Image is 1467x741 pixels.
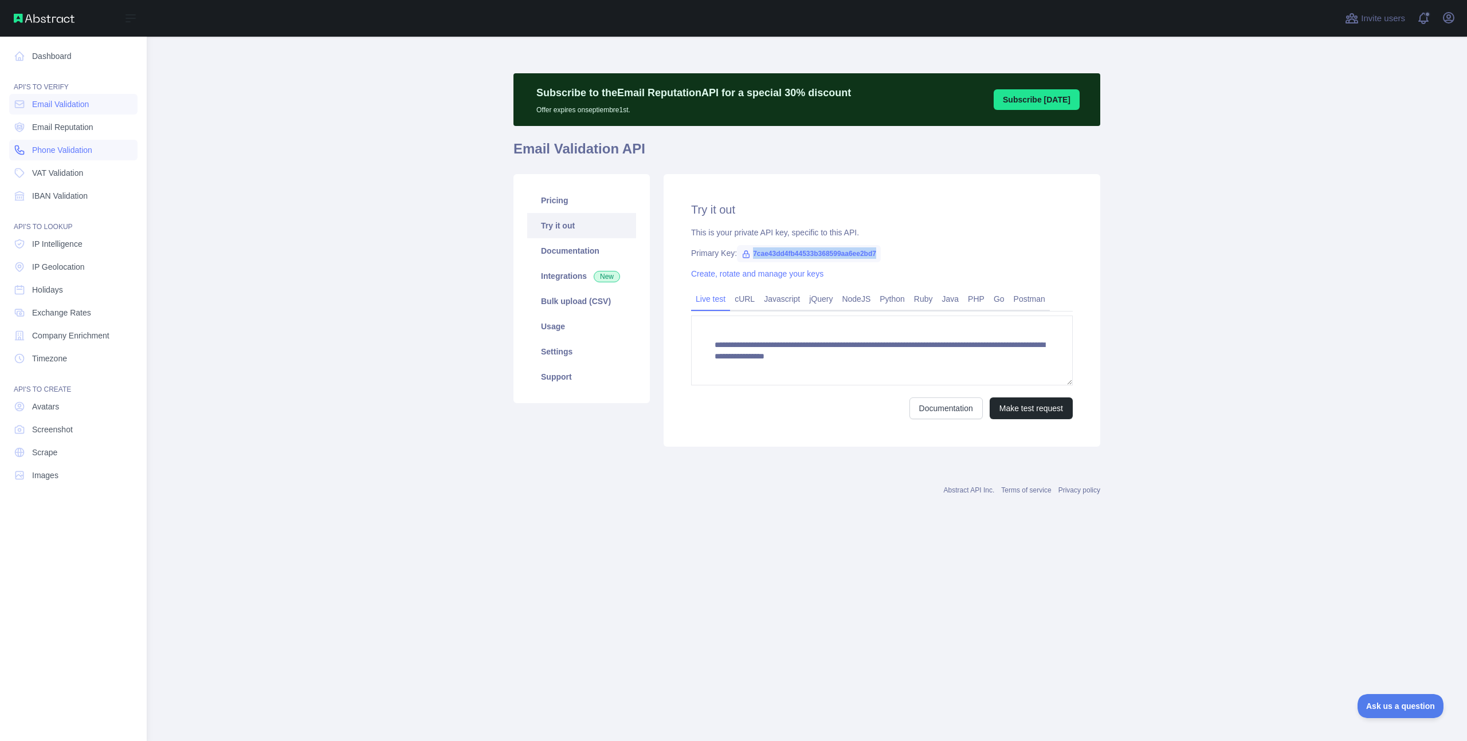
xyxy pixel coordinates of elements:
[691,269,823,278] a: Create, rotate and manage your keys
[513,140,1100,167] h1: Email Validation API
[944,486,995,494] a: Abstract API Inc.
[1001,486,1051,494] a: Terms of service
[9,371,138,394] div: API'S TO CREATE
[32,121,93,133] span: Email Reputation
[527,213,636,238] a: Try it out
[9,279,138,300] a: Holidays
[9,396,138,417] a: Avatars
[9,186,138,206] a: IBAN Validation
[1343,9,1407,27] button: Invite users
[9,419,138,440] a: Screenshot
[32,167,83,179] span: VAT Validation
[989,290,1009,308] a: Go
[536,85,851,101] p: Subscribe to the Email Reputation API for a special 30 % discount
[9,234,138,254] a: IP Intelligence
[527,238,636,263] a: Documentation
[32,238,83,250] span: IP Intelligence
[527,188,636,213] a: Pricing
[1358,694,1444,718] iframe: Toggle Customer Support
[32,190,88,202] span: IBAN Validation
[9,465,138,486] a: Images
[938,290,964,308] a: Java
[691,290,730,308] a: Live test
[9,140,138,160] a: Phone Validation
[32,144,92,156] span: Phone Validation
[9,442,138,463] a: Scrape
[32,447,57,458] span: Scrape
[963,290,989,308] a: PHP
[994,89,1080,110] button: Subscribe [DATE]
[527,314,636,339] a: Usage
[527,339,636,364] a: Settings
[9,257,138,277] a: IP Geolocation
[9,348,138,369] a: Timezone
[805,290,837,308] a: jQuery
[1361,12,1405,25] span: Invite users
[1058,486,1100,494] a: Privacy policy
[527,289,636,314] a: Bulk upload (CSV)
[9,163,138,183] a: VAT Validation
[32,261,85,273] span: IP Geolocation
[32,284,63,295] span: Holidays
[32,98,89,110] span: Email Validation
[32,307,91,318] span: Exchange Rates
[9,69,138,92] div: API'S TO VERIFY
[527,263,636,289] a: Integrations New
[32,424,73,435] span: Screenshot
[837,290,875,308] a: NodeJS
[9,46,138,66] a: Dashboard
[9,302,138,323] a: Exchange Rates
[730,290,759,308] a: cURL
[536,101,851,115] p: Offer expires on septiembre 1st.
[32,353,67,364] span: Timezone
[691,202,1073,218] h2: Try it out
[691,227,1073,238] div: This is your private API key, specific to this API.
[691,247,1073,259] div: Primary Key:
[1009,290,1050,308] a: Postman
[990,397,1073,419] button: Make test request
[9,325,138,346] a: Company Enrichment
[737,245,881,262] span: 7cae43dd4fb44533b368599aa6ee2bd7
[14,14,74,23] img: Abstract API
[9,94,138,115] a: Email Validation
[909,397,983,419] a: Documentation
[909,290,938,308] a: Ruby
[759,290,805,308] a: Javascript
[594,271,620,282] span: New
[9,117,138,137] a: Email Reputation
[32,401,59,412] span: Avatars
[9,208,138,231] div: API'S TO LOOKUP
[32,330,109,341] span: Company Enrichment
[527,364,636,389] a: Support
[32,470,58,481] span: Images
[875,290,909,308] a: Python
